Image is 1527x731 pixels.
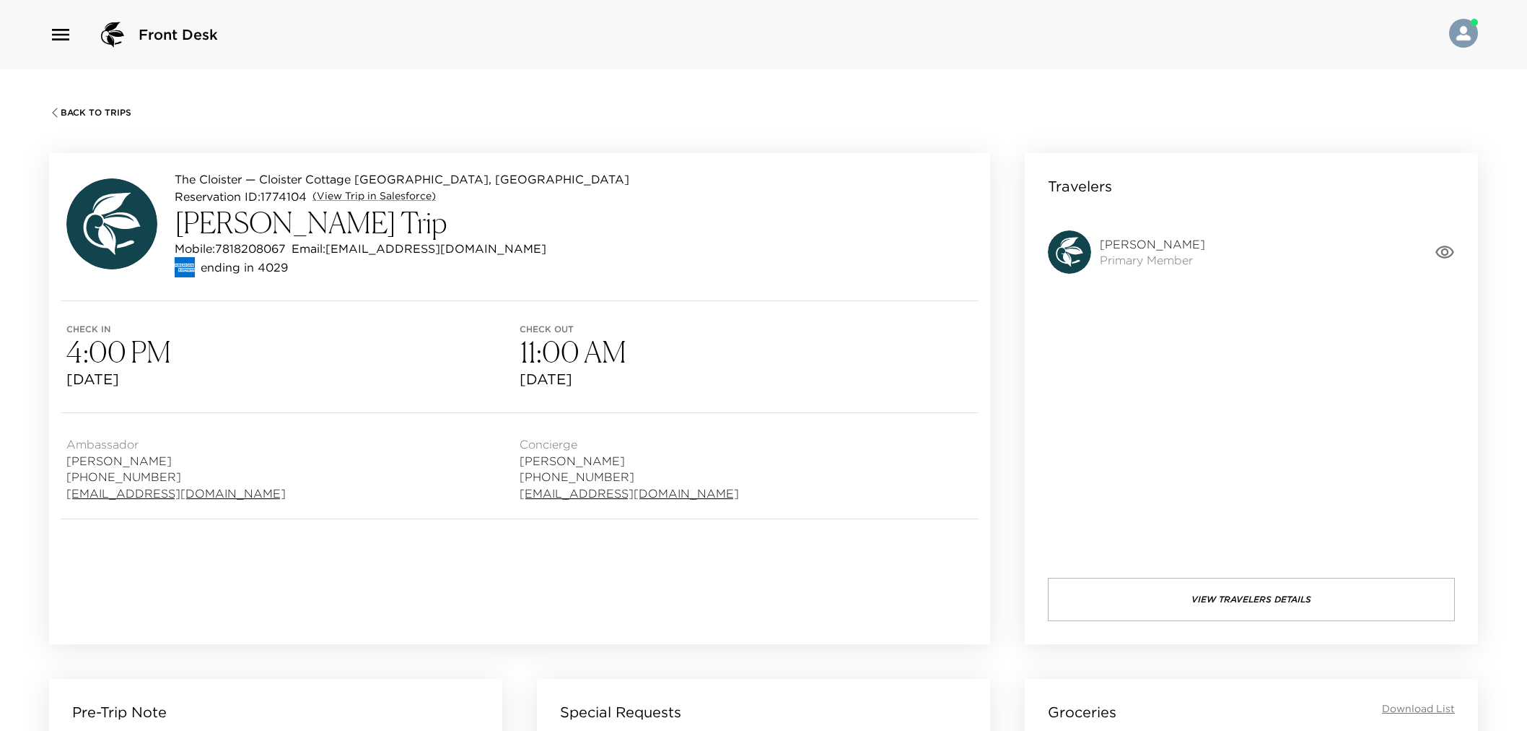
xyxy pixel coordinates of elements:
[520,453,739,469] span: [PERSON_NAME]
[520,324,973,334] span: Check out
[292,240,546,257] p: Email: [EMAIL_ADDRESS][DOMAIN_NAME]
[520,485,739,501] a: [EMAIL_ADDRESS][DOMAIN_NAME]
[139,25,218,45] span: Front Desk
[312,189,436,204] a: (View Trip in Salesforce)
[66,178,157,269] img: avatar.4afec266560d411620d96f9f038fe73f.svg
[520,369,973,389] span: [DATE]
[66,436,286,452] span: Ambassador
[72,702,167,722] p: Pre-Trip Note
[175,188,307,205] p: Reservation ID: 1774104
[61,108,131,118] span: Back To Trips
[1048,230,1091,274] img: avatar.4afec266560d411620d96f9f038fe73f.svg
[95,17,130,52] img: logo
[66,453,286,469] span: [PERSON_NAME]
[520,469,739,485] span: [PHONE_NUMBER]
[1048,176,1112,196] p: Travelers
[1100,252,1205,268] span: Primary Member
[520,436,739,452] span: Concierge
[1449,19,1478,48] img: User
[1048,578,1455,621] button: View Travelers Details
[175,170,629,188] p: The Cloister — Cloister Cottage [GEOGRAPHIC_DATA], [GEOGRAPHIC_DATA]
[560,702,681,722] p: Special Requests
[175,257,195,277] img: credit card type
[175,240,286,257] p: Mobile: 7818208067
[175,205,629,240] h3: [PERSON_NAME] Trip
[520,334,973,369] h3: 11:00 AM
[66,369,520,389] span: [DATE]
[1100,236,1205,252] span: [PERSON_NAME]
[66,324,520,334] span: Check in
[66,485,286,501] a: [EMAIL_ADDRESS][DOMAIN_NAME]
[201,259,288,276] p: ending in 4029
[66,334,520,369] h3: 4:00 PM
[1048,702,1116,722] p: Groceries
[49,107,131,118] button: Back To Trips
[66,469,286,485] span: [PHONE_NUMBER]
